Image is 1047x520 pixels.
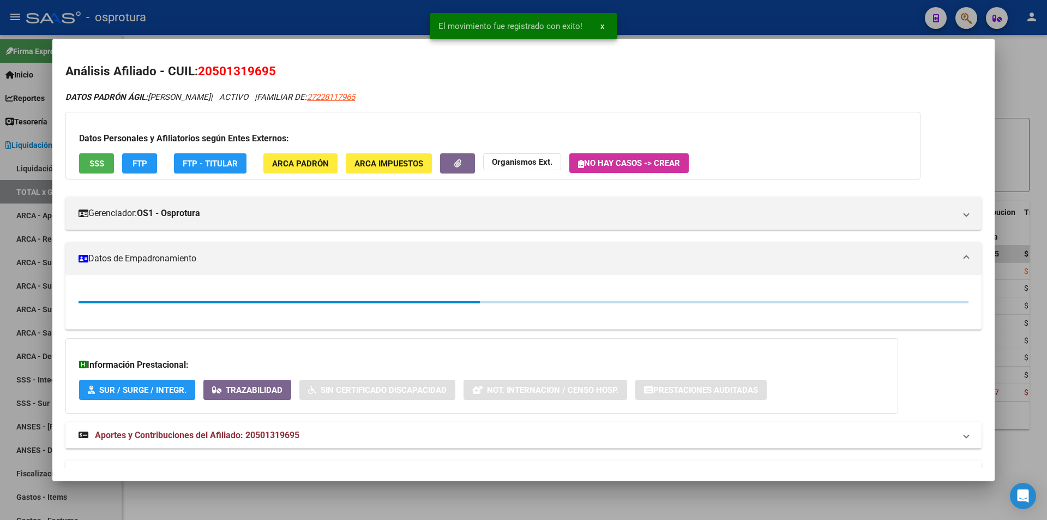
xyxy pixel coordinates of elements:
strong: Organismos Ext. [492,157,552,167]
h3: Información Prestacional: [79,358,884,372]
div: Datos de Empadronamiento [65,275,982,330]
button: FTP [122,153,157,174]
span: FTP [133,159,147,169]
span: x [600,21,604,31]
button: FTP - Titular [174,153,246,174]
span: ARCA Padrón [272,159,329,169]
div: Open Intercom Messenger [1010,483,1036,509]
span: SSS [89,159,104,169]
span: Prestaciones Auditadas [653,385,758,395]
button: SUR / SURGE / INTEGR. [79,380,195,400]
span: SUR / SURGE / INTEGR. [99,385,186,395]
button: Not. Internacion / Censo Hosp. [464,380,627,400]
button: Organismos Ext. [483,153,561,170]
span: 20501319695 [198,64,276,78]
span: Aportes y Contribuciones del Afiliado: 20501319695 [95,430,299,440]
mat-panel-title: Datos de Empadronamiento [79,252,955,265]
span: FAMILIAR DE: [257,92,355,102]
i: | ACTIVO | [65,92,355,102]
span: 27228117965 [307,92,355,102]
span: Sin Certificado Discapacidad [321,385,447,395]
button: No hay casos -> Crear [569,153,689,173]
span: ARCA Impuestos [354,159,423,169]
mat-expansion-panel-header: Aportes y Contribuciones del Afiliado: 20501319695 [65,422,982,449]
span: FTP - Titular [183,159,238,169]
span: Trazabilidad [226,385,282,395]
span: El movimiento fue registrado con exito! [438,21,582,32]
button: Sin Certificado Discapacidad [299,380,455,400]
h2: Análisis Afiliado - CUIL: [65,62,982,81]
span: Not. Internacion / Censo Hosp. [487,385,618,395]
button: Prestaciones Auditadas [635,380,767,400]
button: ARCA Padrón [263,153,338,174]
button: x [592,16,613,36]
h3: Datos Personales y Afiliatorios según Entes Externos: [79,132,907,145]
span: [PERSON_NAME] [65,92,210,102]
strong: DATOS PADRÓN ÁGIL: [65,92,148,102]
mat-expansion-panel-header: Datos de Empadronamiento [65,242,982,275]
button: ARCA Impuestos [346,153,432,174]
span: No hay casos -> Crear [578,158,680,168]
button: Trazabilidad [203,380,291,400]
mat-expansion-panel-header: Gerenciador:OS1 - Osprotura [65,197,982,230]
mat-panel-title: Gerenciador: [79,207,955,220]
mat-expansion-panel-header: Aportes y Contribuciones del Titular: 27228117965 [65,461,982,487]
button: SSS [79,153,114,174]
strong: OS1 - Osprotura [137,207,200,220]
